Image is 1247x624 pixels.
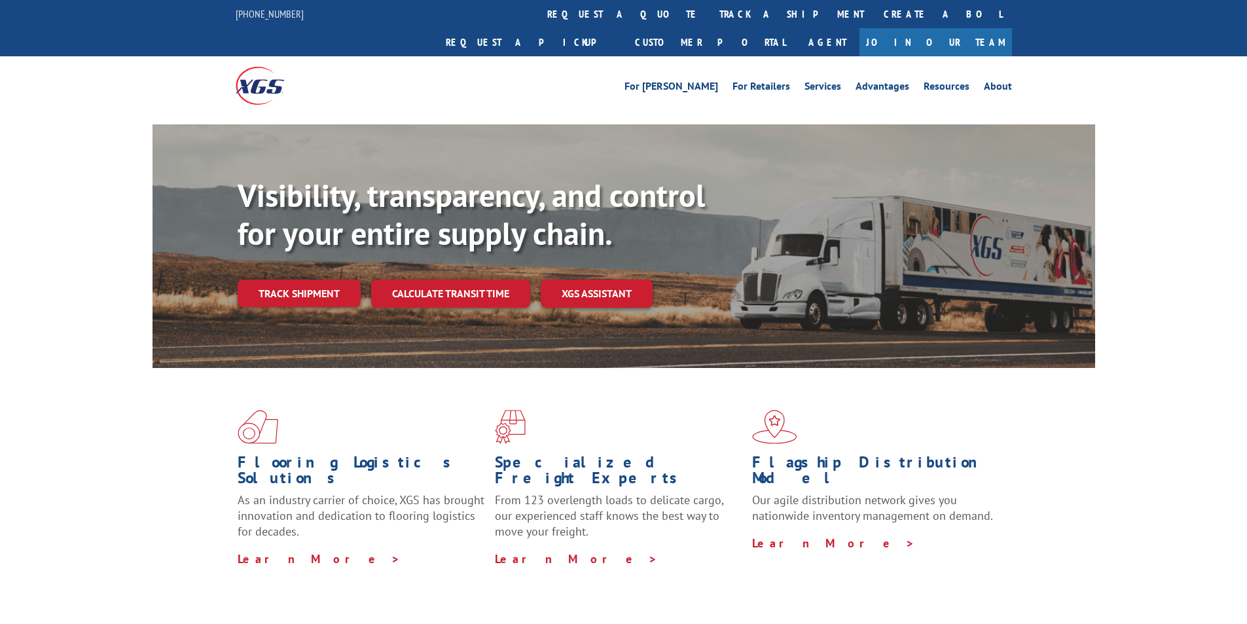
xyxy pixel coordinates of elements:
a: About [984,81,1012,96]
a: Advantages [856,81,909,96]
a: Learn More > [495,551,658,566]
a: Customer Portal [625,28,795,56]
a: XGS ASSISTANT [541,280,653,308]
b: Visibility, transparency, and control for your entire supply chain. [238,175,705,253]
a: [PHONE_NUMBER] [236,7,304,20]
a: For Retailers [732,81,790,96]
a: Join Our Team [859,28,1012,56]
img: xgs-icon-focused-on-flooring-red [495,410,526,444]
h1: Specialized Freight Experts [495,454,742,492]
a: Learn More > [752,536,915,551]
a: Agent [795,28,859,56]
a: Calculate transit time [371,280,530,308]
img: xgs-icon-flagship-distribution-model-red [752,410,797,444]
h1: Flagship Distribution Model [752,454,1000,492]
span: Our agile distribution network gives you nationwide inventory management on demand. [752,492,993,523]
h1: Flooring Logistics Solutions [238,454,485,492]
a: Resources [924,81,969,96]
a: For [PERSON_NAME] [624,81,718,96]
a: Track shipment [238,280,361,307]
a: Request a pickup [436,28,625,56]
span: As an industry carrier of choice, XGS has brought innovation and dedication to flooring logistics... [238,492,484,539]
img: xgs-icon-total-supply-chain-intelligence-red [238,410,278,444]
p: From 123 overlength loads to delicate cargo, our experienced staff knows the best way to move you... [495,492,742,551]
a: Services [804,81,841,96]
a: Learn More > [238,551,401,566]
